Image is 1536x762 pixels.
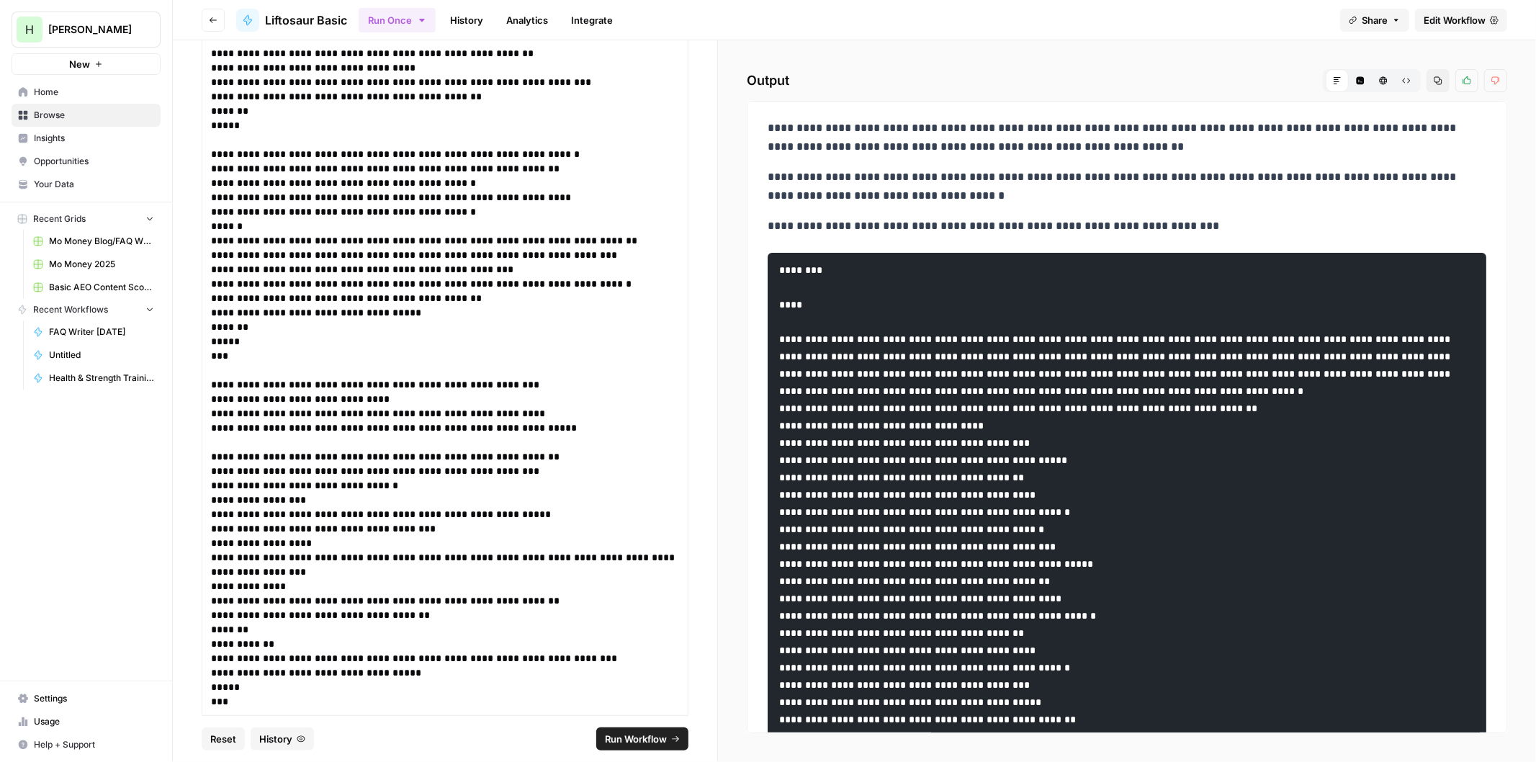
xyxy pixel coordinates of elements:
[236,9,347,32] a: Liftosaur Basic
[12,53,161,75] button: New
[34,155,154,168] span: Opportunities
[27,321,161,344] a: FAQ Writer [DATE]
[202,727,245,750] button: Reset
[1415,9,1507,32] a: Edit Workflow
[12,710,161,733] a: Usage
[12,733,161,756] button: Help + Support
[34,109,154,122] span: Browse
[12,299,161,321] button: Recent Workflows
[49,235,154,248] span: Mo Money Blog/FAQ Writer
[498,9,557,32] a: Analytics
[562,9,621,32] a: Integrate
[12,208,161,230] button: Recent Grids
[33,212,86,225] span: Recent Grids
[259,732,292,746] span: History
[49,281,154,294] span: Basic AEO Content Scorecard with Improvement Report Grid
[48,22,135,37] span: [PERSON_NAME]
[1424,13,1486,27] span: Edit Workflow
[441,9,492,32] a: History
[49,326,154,339] span: FAQ Writer [DATE]
[12,173,161,196] a: Your Data
[34,132,154,145] span: Insights
[12,81,161,104] a: Home
[12,127,161,150] a: Insights
[359,8,436,32] button: Run Once
[69,57,90,71] span: New
[34,738,154,751] span: Help + Support
[747,69,1507,92] h2: Output
[27,253,161,276] a: Mo Money 2025
[12,150,161,173] a: Opportunities
[251,727,314,750] button: History
[27,344,161,367] a: Untitled
[265,12,347,29] span: Liftosaur Basic
[49,349,154,362] span: Untitled
[1362,13,1388,27] span: Share
[596,727,688,750] button: Run Workflow
[49,372,154,385] span: Health & Strength Training Researcher [PERSON_NAME]
[12,687,161,710] a: Settings
[25,21,34,38] span: H
[27,276,161,299] a: Basic AEO Content Scorecard with Improvement Report Grid
[34,692,154,705] span: Settings
[210,732,236,746] span: Reset
[12,12,161,48] button: Workspace: Hasbrook
[33,303,108,316] span: Recent Workflows
[27,367,161,390] a: Health & Strength Training Researcher [PERSON_NAME]
[34,178,154,191] span: Your Data
[12,104,161,127] a: Browse
[34,715,154,728] span: Usage
[27,230,161,253] a: Mo Money Blog/FAQ Writer
[1340,9,1409,32] button: Share
[605,732,667,746] span: Run Workflow
[34,86,154,99] span: Home
[49,258,154,271] span: Mo Money 2025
